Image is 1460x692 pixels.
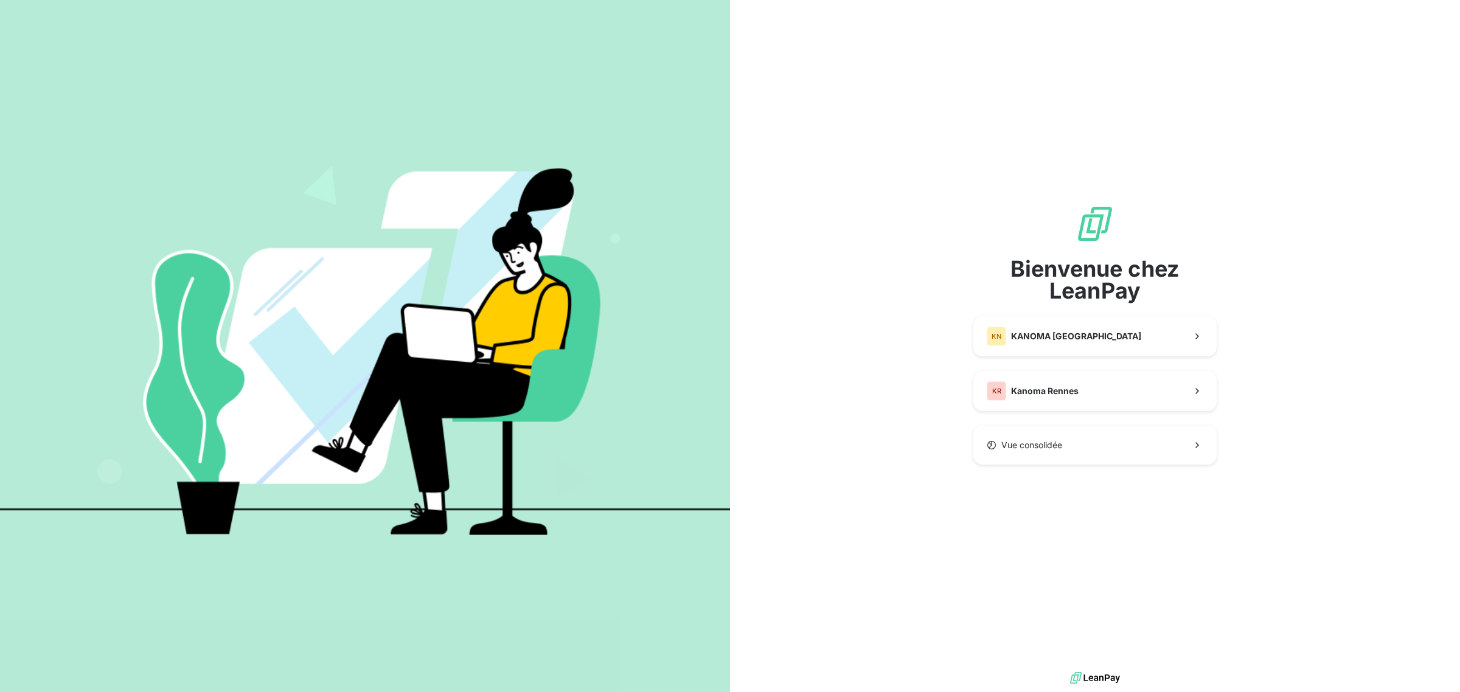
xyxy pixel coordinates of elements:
div: KN [987,327,1006,346]
img: logo [1070,669,1120,687]
span: Bienvenue chez LeanPay [973,258,1217,302]
button: KNKANOMA [GEOGRAPHIC_DATA] [973,316,1217,356]
img: logo sigle [1076,204,1114,243]
div: KR [987,381,1006,401]
button: Vue consolidée [973,426,1217,465]
span: KANOMA [GEOGRAPHIC_DATA] [1011,330,1141,342]
span: Vue consolidée [1001,439,1062,451]
span: Kanoma Rennes [1011,385,1079,397]
button: KRKanoma Rennes [973,371,1217,411]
